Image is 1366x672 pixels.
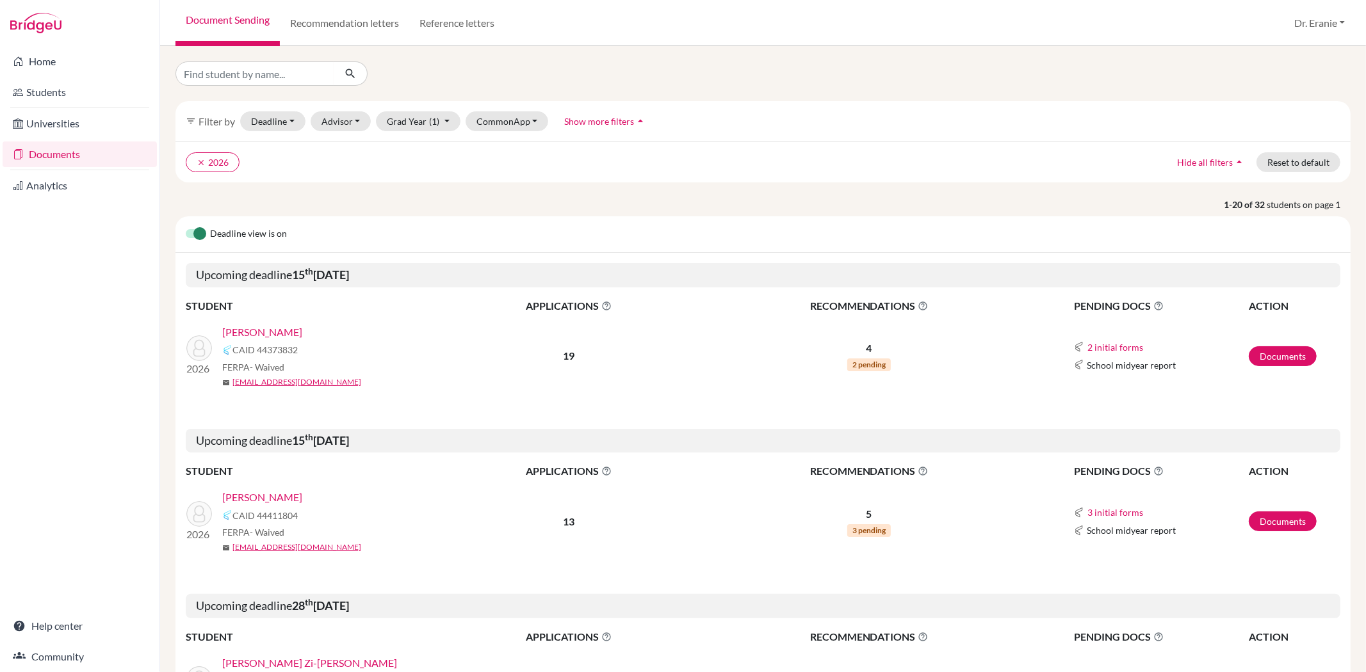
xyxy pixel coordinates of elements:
[222,510,232,520] img: Common App logo
[186,152,240,172] button: clear2026
[186,628,442,645] th: STUDENT
[1087,358,1176,372] span: School midyear report
[10,13,61,33] img: Bridge-U
[847,524,891,537] span: 3 pending
[1087,524,1176,537] span: School midyear report
[3,173,157,198] a: Analytics
[175,61,334,86] input: Find student by name...
[292,598,349,612] b: 28 [DATE]
[3,644,157,669] a: Community
[466,111,549,131] button: CommonApp
[222,379,230,387] span: mail
[563,349,574,362] b: 19
[222,324,302,340] a: [PERSON_NAME]
[186,116,196,126] i: filter_list
[210,227,287,242] span: Deadline view is on
[1087,505,1144,520] button: 3 initial forms
[847,358,891,371] span: 2 pending
[1074,342,1084,352] img: Common App logo
[186,501,212,527] img: Lin, Emma
[1177,157,1233,168] span: Hide all filters
[3,79,157,105] a: Students
[443,298,694,314] span: APPLICATIONS
[199,115,235,127] span: Filter by
[292,433,349,447] b: 15 [DATE]
[634,115,647,127] i: arrow_drop_up
[1224,198,1267,211] strong: 1-20 of 32
[186,463,442,479] th: STUDENT
[222,360,284,374] span: FERPA
[197,158,206,167] i: clear
[186,527,212,542] p: 2026
[305,597,313,607] sup: th
[3,111,157,136] a: Universities
[232,541,361,553] a: [EMAIL_ADDRESS][DOMAIN_NAME]
[186,429,1340,453] h5: Upcoming deadline
[1166,152,1256,172] button: Hide all filtersarrow_drop_up
[1074,463,1248,479] span: PENDING DOCS
[1074,360,1084,370] img: Common App logo
[443,629,694,644] span: APPLICATIONS
[305,432,313,442] sup: th
[1249,511,1317,531] a: Documents
[311,111,371,131] button: Advisor
[695,506,1043,522] p: 5
[1248,298,1340,314] th: ACTION
[1074,629,1248,644] span: PENDING DOCS
[250,362,284,372] span: - Waived
[564,116,634,127] span: Show more filters
[240,111,305,131] button: Deadline
[695,340,1043,356] p: 4
[563,515,574,527] b: 13
[186,298,442,314] th: STUDENT
[1233,156,1246,168] i: arrow_drop_up
[186,361,212,376] p: 2026
[232,376,361,388] a: [EMAIL_ADDRESS][DOMAIN_NAME]
[376,111,460,131] button: Grad Year(1)
[1256,152,1340,172] button: Reset to default
[1289,11,1351,35] button: Dr. Eranie
[1249,346,1317,366] a: Documents
[222,544,230,552] span: mail
[429,116,439,127] span: (1)
[1248,463,1340,479] th: ACTION
[232,509,298,522] span: CAID 44411804
[1267,198,1351,211] span: students on page 1
[232,343,298,356] span: CAID 44373832
[3,613,157,639] a: Help center
[222,490,302,505] a: [PERSON_NAME]
[222,655,397,671] a: [PERSON_NAME] Zi-[PERSON_NAME]
[186,335,212,361] img: Wang, Allyn
[695,629,1043,644] span: RECOMMENDATIONS
[3,49,157,74] a: Home
[186,263,1340,287] h5: Upcoming deadline
[250,527,284,538] span: - Waived
[305,266,313,276] sup: th
[1087,340,1144,355] button: 2 initial forms
[292,268,349,282] b: 15 [DATE]
[1074,298,1248,314] span: PENDING DOCS
[1074,525,1084,536] img: Common App logo
[443,463,694,479] span: APPLICATIONS
[1248,628,1340,645] th: ACTION
[695,463,1043,479] span: RECOMMENDATIONS
[222,345,232,355] img: Common App logo
[222,525,284,539] span: FERPA
[3,141,157,167] a: Documents
[186,594,1340,618] h5: Upcoming deadline
[553,111,658,131] button: Show more filtersarrow_drop_up
[695,298,1043,314] span: RECOMMENDATIONS
[1074,508,1084,518] img: Common App logo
